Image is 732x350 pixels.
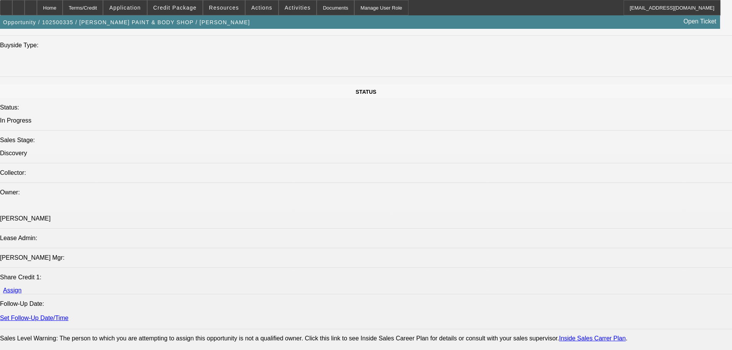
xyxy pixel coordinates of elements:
span: Actions [251,5,272,11]
label: The person to which you are attempting to assign this opportunity is not a qualified owner. Click... [60,335,627,342]
span: STATUS [356,89,377,95]
span: Application [109,5,141,11]
button: Activities [279,0,317,15]
button: Actions [246,0,278,15]
a: Assign [3,287,22,294]
button: Application [103,0,146,15]
span: Resources [209,5,239,11]
a: Open Ticket [681,15,719,28]
span: Activities [285,5,311,11]
button: Resources [203,0,245,15]
button: Credit Package [148,0,203,15]
span: Opportunity / 102500335 / [PERSON_NAME] PAINT & BODY SHOP / [PERSON_NAME] [3,19,250,25]
a: Inside Sales Carrer Plan [559,335,626,342]
span: Credit Package [153,5,197,11]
